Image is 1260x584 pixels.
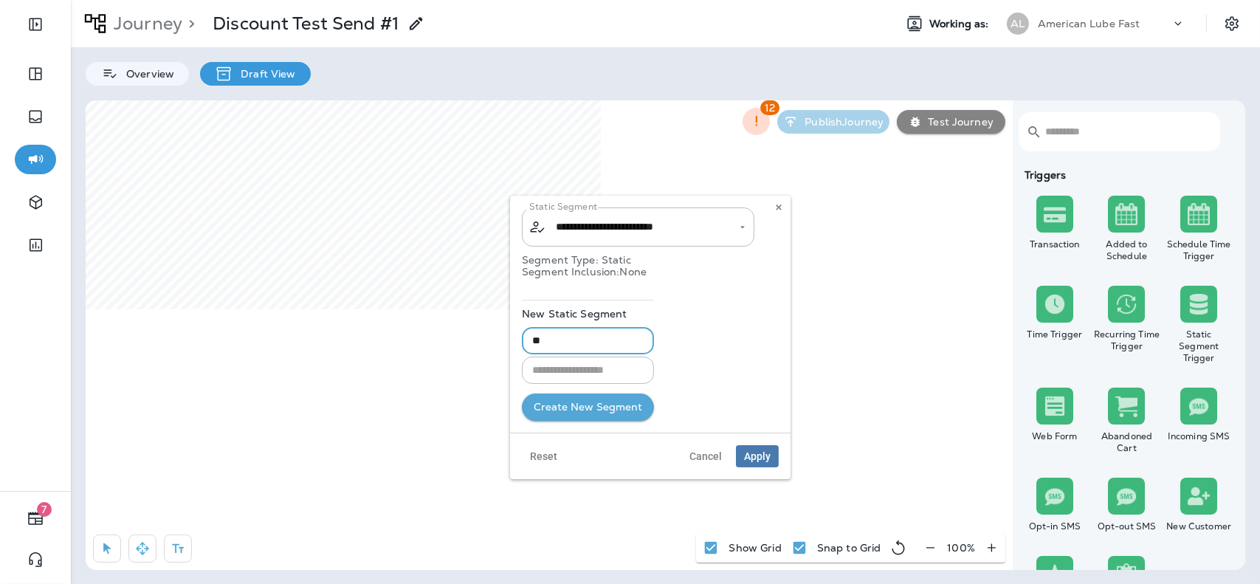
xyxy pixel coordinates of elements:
div: Incoming SMS [1166,430,1232,442]
div: Time Trigger [1022,329,1088,340]
div: AL [1007,13,1029,35]
div: Triggers [1019,169,1235,181]
p: American Lube Fast [1038,18,1140,30]
div: Web Form [1022,430,1088,442]
div: Opt-in SMS [1022,521,1088,532]
div: Abandoned Cart [1094,430,1160,454]
p: Journey [108,13,182,35]
span: Cancel [689,451,722,461]
p: Overview [119,68,174,80]
p: Test Journey [922,116,994,128]
div: Schedule Time Trigger [1166,238,1232,262]
p: Discount Test Send #1 [213,13,399,35]
p: Show Grid [729,542,781,554]
span: 12 [760,100,779,115]
button: Test Journey [897,110,1005,134]
button: Apply [736,445,779,467]
span: Apply [744,451,771,461]
p: Segment Type: Static [522,254,779,266]
button: Open [736,221,749,234]
button: Create New Segment [522,394,654,421]
p: Snap to Grid [817,542,881,554]
div: New Customer [1166,521,1232,532]
button: 7 [15,504,56,533]
p: > [182,13,195,35]
span: 7 [37,502,52,517]
div: Transaction [1022,238,1088,250]
span: Working as: [929,18,992,30]
button: Expand Sidebar [15,10,56,39]
div: Opt-out SMS [1094,521,1160,532]
div: Recurring Time Trigger [1094,329,1160,352]
button: Reset [522,445,565,467]
p: Draft View [233,68,295,80]
span: Reset [530,451,557,461]
div: Added to Schedule [1094,238,1160,262]
button: Cancel [681,445,730,467]
p: Static Segment [529,201,597,213]
div: Static Segment Trigger [1166,329,1232,364]
p: 100 % [947,542,975,554]
button: Settings [1219,10,1245,37]
p: New Static Segment [522,308,654,320]
p: Segment Inclusion: None [522,266,779,278]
